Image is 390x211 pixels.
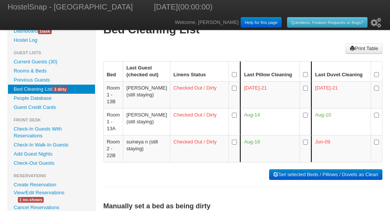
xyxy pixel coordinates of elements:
a: Check-In Guests With Reservations [8,124,95,140]
th: Last Guest (checked out) [123,61,170,81]
td: [PERSON_NAME] (still staying) [123,81,170,108]
a: Previous Guests [8,76,95,85]
th: Last Pillow Cleaning [241,61,300,81]
a: 1 no-shows [12,195,49,203]
th: Bed [103,61,123,81]
td: Room 1 - 13B [103,81,123,108]
td: [PERSON_NAME] (still staying) [123,108,170,135]
a: Hostel Log [8,36,95,45]
a: Add Guest Nights [8,150,95,159]
th: Linens Status [170,61,228,81]
span: 1 [40,29,42,33]
td: [DATE]-21 [241,81,300,108]
a: Check-Out Guests [8,159,95,168]
span: task [38,28,52,34]
i: Setup Wizard [371,18,381,28]
a: Guest Credit Cards [8,103,95,112]
a: Rooms & Beds [8,66,95,76]
th: Last Duvet Cleaning [312,61,371,81]
a: Create Reservation [8,180,95,189]
span: 1 no-shows [18,197,44,203]
a: Bed Cleaning List3 dirty [8,85,95,94]
td: linens cleaned at<br/>20:08 on 08/16/2025 [170,108,228,135]
span: (00:00:00) [178,3,212,11]
td: Room 1 - 13A [103,108,123,135]
span: 3 dirty [52,87,68,92]
td: linens cleaned at<br/>21:17 on 08/16/2025 [170,135,228,162]
td: [DATE]-21 [312,81,371,108]
a: Dashboard1task [8,27,95,36]
td: Aug-14 [241,108,300,135]
td: Aug-16 [241,135,300,162]
li: Reservations [8,171,95,180]
li: Front Desk [8,115,95,124]
td: Aug-10 [312,108,371,135]
td: linens cleaned at<br/>20:18 on 08/16/2025 [170,81,228,108]
a: Print Table [346,43,382,54]
a: Current Guests (30) [8,57,95,66]
a: People Database [8,94,95,103]
a: Questions, Feature Requests or Bugs? [287,17,368,28]
td: Jun-09 [312,135,371,162]
a: Help for this page [241,17,282,28]
button: Set selected Beds / Pillows / Duvets as Clean [269,169,382,180]
td: sumeya n (still staying) [123,135,170,162]
a: Check-In Walk-In Guests [8,140,95,150]
td: Room 2 - 22B [103,135,123,162]
li: Guest Lists [8,48,95,57]
a: View/Edit Reservations [8,189,70,197]
div: Welcome, [PERSON_NAME] [175,15,382,30]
